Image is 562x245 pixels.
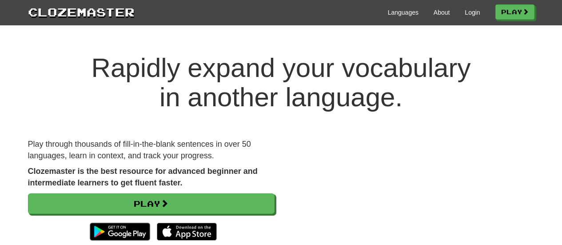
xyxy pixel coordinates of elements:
strong: Clozemaster is the best resource for advanced beginner and intermediate learners to get fluent fa... [28,167,258,187]
a: Login [465,8,480,17]
a: About [434,8,450,17]
a: Play [28,193,275,214]
img: Download_on_the_App_Store_Badge_US-UK_135x40-25178aeef6eb6b83b96f5f2d004eda3bffbb37122de64afbaef7... [157,223,217,241]
img: Get it on Google Play [85,218,154,245]
a: Clozemaster [28,4,135,20]
a: Languages [388,8,419,17]
p: Play through thousands of fill-in-the-blank sentences in over 50 languages, learn in context, and... [28,139,275,161]
a: Play [495,4,534,20]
